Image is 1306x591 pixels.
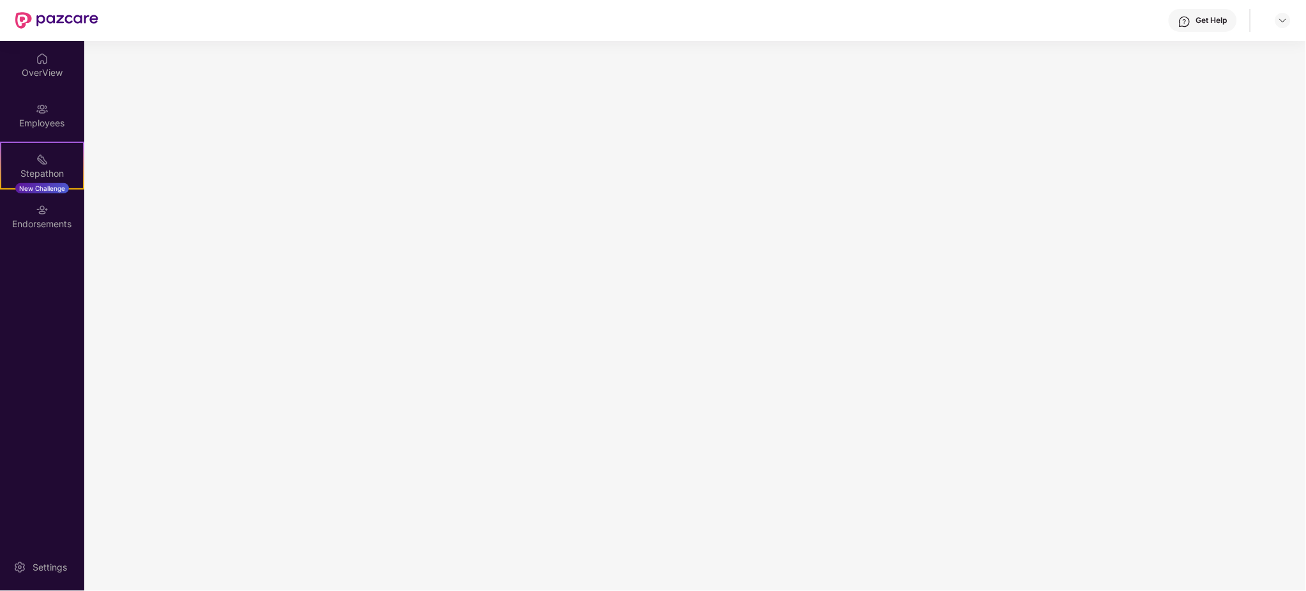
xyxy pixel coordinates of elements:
div: Get Help [1196,15,1227,26]
div: Settings [29,561,71,574]
img: svg+xml;base64,PHN2ZyBpZD0iRW5kb3JzZW1lbnRzIiB4bWxucz0iaHR0cDovL3d3dy53My5vcmcvMjAwMC9zdmciIHdpZH... [36,204,49,216]
div: Stepathon [1,167,83,180]
img: svg+xml;base64,PHN2ZyBpZD0iSG9tZSIgeG1sbnM9Imh0dHA6Ly93d3cudzMub3JnLzIwMDAvc3ZnIiB3aWR0aD0iMjAiIG... [36,52,49,65]
div: New Challenge [15,183,69,193]
img: svg+xml;base64,PHN2ZyB4bWxucz0iaHR0cDovL3d3dy53My5vcmcvMjAwMC9zdmciIHdpZHRoPSIyMSIgaGVpZ2h0PSIyMC... [36,153,49,166]
img: New Pazcare Logo [15,12,98,29]
img: svg+xml;base64,PHN2ZyBpZD0iU2V0dGluZy0yMHgyMCIgeG1sbnM9Imh0dHA6Ly93d3cudzMub3JnLzIwMDAvc3ZnIiB3aW... [13,561,26,574]
img: svg+xml;base64,PHN2ZyBpZD0iRW1wbG95ZWVzIiB4bWxucz0iaHR0cDovL3d3dy53My5vcmcvMjAwMC9zdmciIHdpZHRoPS... [36,103,49,116]
img: svg+xml;base64,PHN2ZyBpZD0iRHJvcGRvd24tMzJ4MzIiIHhtbG5zPSJodHRwOi8vd3d3LnczLm9yZy8yMDAwL3N2ZyIgd2... [1278,15,1288,26]
img: svg+xml;base64,PHN2ZyBpZD0iSGVscC0zMngzMiIgeG1sbnM9Imh0dHA6Ly93d3cudzMub3JnLzIwMDAvc3ZnIiB3aWR0aD... [1178,15,1191,28]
